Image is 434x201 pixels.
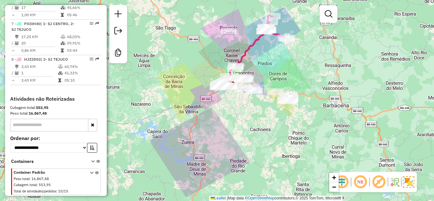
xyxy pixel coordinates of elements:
[322,8,335,20] a: Exibir filtros
[11,158,83,165] span: Containers
[248,196,275,200] a: OpenStreetMap
[15,65,19,69] i: Distância Total
[11,40,15,46] td: /
[87,143,97,153] button: Ordem crescente
[11,57,68,62] span: 8 -
[244,85,260,91] div: Atividade não roteirizada - MARCIO VIEIRA SANTAN
[211,196,226,200] a: Leaflet
[11,47,15,54] td: =
[61,41,65,45] i: % de utilização da cubagem
[15,35,19,39] i: Distância Total
[329,173,339,182] a: Zoom in
[14,183,37,187] span: Cubagem total
[112,24,125,39] a: Exportar sessão
[61,13,64,17] i: Tempo total em rota
[90,57,93,61] em: Opções
[267,88,283,95] div: Atividade não roteirizada - ARIELMA SANTOS CERQU
[353,174,368,190] span: Ocultar NR
[64,70,99,76] td: 41,32%
[58,189,68,193] span: 10/15
[21,70,58,76] td: 1
[228,63,244,70] div: Atividade não roteirizada - SABOR DA ROCA
[58,71,63,75] i: % de utilização da cubagem
[67,34,99,40] td: 68,03%
[61,49,64,52] i: Tempo total em rota
[209,196,342,201] div: Map data © contributors,© 2025 TomTom, Microsoft
[10,96,102,102] h4: Atividades não Roteirizadas
[67,47,99,54] td: 03:44
[67,12,99,18] td: 05:46
[371,174,386,190] span: Exibir rótulo
[21,34,60,40] td: 17,25 KM
[15,41,19,45] i: Total de Atividades
[61,35,65,39] i: % de utilização do peso
[247,88,263,94] div: Atividade não roteirizada - GABRIEL LANCHES E ES
[67,4,99,11] td: 45,66%
[227,66,243,72] div: Atividade não roteirizada - HOTEL FAZENDA CABANA
[403,176,414,188] img: Exibir/Ocultar setores
[329,182,339,192] a: Zoom out
[285,93,294,102] img: Barroso
[334,174,349,190] span: Ocultar deslocamento
[390,177,400,187] img: Fluxo de ruas
[11,4,15,11] td: /
[36,105,48,110] strong: 553,95
[11,21,74,32] span: 7 -
[112,8,125,22] a: Nova sessão e pesquisa
[56,189,57,193] span: :
[39,183,51,187] span: 553,95
[64,64,99,70] td: 60,74%
[64,77,99,84] td: 05:10
[24,57,41,62] span: HJZ2D53
[14,170,82,175] span: Container Padrão
[95,22,99,25] em: Rota exportada
[221,28,237,34] div: Atividade não roteirizada - WKY DISTRIBUIDORA LT
[15,6,19,10] i: Total de Atividades
[332,183,336,191] span: −
[90,22,93,25] em: Opções
[227,196,228,200] span: |
[213,81,229,88] div: Atividade não roteirizada - DISQUE CERVEJA DIL
[37,183,38,187] span: :
[11,21,74,32] span: | 1- SJ CENTRO, 2- SJ TEJUCO
[30,177,31,181] span: :
[21,64,58,70] td: 3,43 KM
[10,134,102,142] label: Ordenar por:
[24,21,40,26] span: PXI0H40
[95,57,99,61] em: Rota exportada
[21,47,60,54] td: 0,86 KM
[21,40,60,46] td: 20
[31,177,49,181] span: 16.867,48
[21,12,60,18] td: 1,00 KM
[58,78,61,82] i: Tempo total em rota
[10,111,102,116] div: Peso total:
[246,87,261,93] div: Atividade não roteirizada - MARMITAS DA PRISCILA
[11,70,15,76] td: /
[41,57,68,62] span: | 2- SJ TEJUCO
[67,40,99,46] td: 09,91%
[15,71,19,75] i: Total de Atividades
[112,46,125,61] a: Criar modelo
[14,177,30,181] span: Peso total
[14,189,56,193] span: Total de atividades/pedidos
[11,12,15,18] td: =
[10,105,102,111] div: Cubagem total:
[61,6,65,10] i: % de utilização da cubagem
[21,77,58,84] td: 3,43 KM
[21,4,60,11] td: 17
[29,111,47,116] strong: 16.867,48
[332,173,336,181] span: +
[221,83,237,89] div: Atividade não roteirizada - SUPERMERCADO ESKYNAO
[11,77,15,84] td: =
[58,65,63,69] i: % de utilização do peso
